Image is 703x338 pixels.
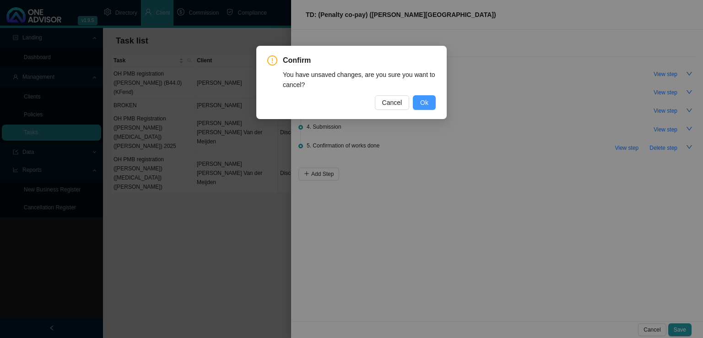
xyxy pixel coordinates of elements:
span: Cancel [382,98,402,108]
button: Cancel [375,95,410,110]
button: Ok [413,95,436,110]
span: Ok [420,98,428,108]
div: You have unsaved changes, are you sure you want to cancel? [283,70,436,90]
span: exclamation-circle [267,55,277,65]
span: Confirm [283,55,436,66]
